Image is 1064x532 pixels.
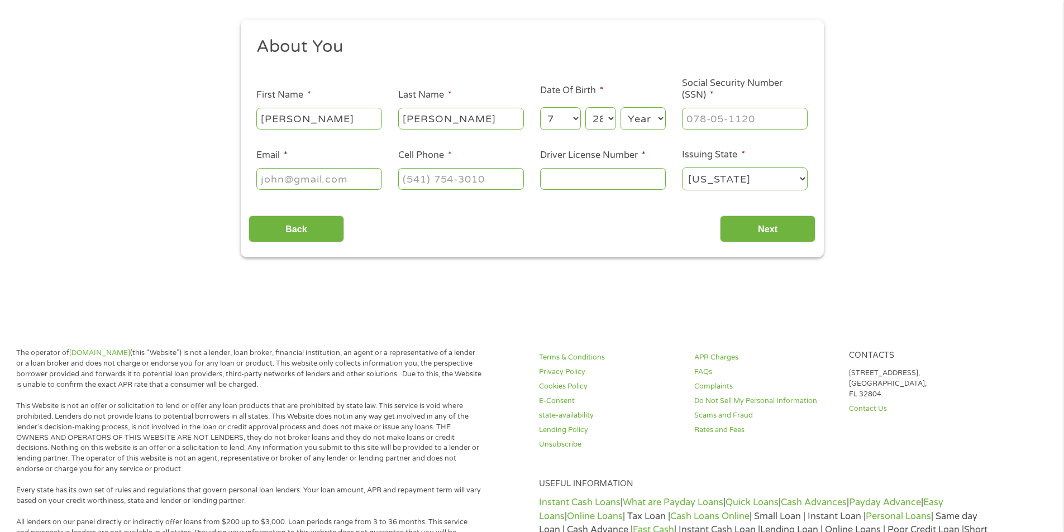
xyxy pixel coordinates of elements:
input: john@gmail.com [256,168,382,189]
a: Contact Us [849,404,991,414]
a: Do Not Sell My Personal Information [694,396,836,406]
a: Unsubscribe [539,439,681,450]
a: Payday Advance [849,497,921,508]
input: Smith [398,108,524,129]
a: Complaints [694,381,836,392]
a: Cash Loans Online [670,511,750,522]
input: John [256,108,382,129]
a: Cookies Policy [539,381,681,392]
label: Issuing State [682,149,745,161]
label: Email [256,150,288,161]
p: Every state has its own set of rules and regulations that govern personal loan lenders. Your loan... [16,485,482,506]
h4: Contacts [849,351,991,361]
a: Lending Policy [539,425,681,435]
input: 078-05-1120 [682,108,808,129]
a: What are Payday Loans [623,497,723,508]
a: APR Charges [694,352,836,363]
label: Social Security Number (SSN) [682,78,808,101]
a: FAQs [694,367,836,377]
a: Privacy Policy [539,367,681,377]
a: Scams and Fraud [694,410,836,421]
label: Driver License Number [540,150,646,161]
a: [DOMAIN_NAME] [69,348,130,357]
label: Cell Phone [398,150,452,161]
a: Easy Loans [539,497,943,521]
p: This Website is not an offer or solicitation to lend or offer any loan products that are prohibit... [16,401,482,475]
label: Last Name [398,89,452,101]
input: Next [720,215,815,243]
h4: Useful Information [539,479,991,490]
a: Online Loans [567,511,623,522]
label: First Name [256,89,311,101]
label: Date Of Birth [540,85,604,97]
a: Quick Loans [726,497,779,508]
a: state-availability [539,410,681,421]
a: E-Consent [539,396,681,406]
p: The operator of (this “Website”) is not a lender, loan broker, financial institution, an agent or... [16,348,482,390]
input: (541) 754-3010 [398,168,524,189]
a: Instant Cash Loans [539,497,621,508]
h2: About You [256,36,799,58]
a: Terms & Conditions [539,352,681,363]
a: Personal Loans [866,511,931,522]
p: [STREET_ADDRESS], [GEOGRAPHIC_DATA], FL 32804. [849,368,991,400]
a: Cash Advances [781,497,847,508]
a: Rates and Fees [694,425,836,435]
input: Back [249,215,344,243]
